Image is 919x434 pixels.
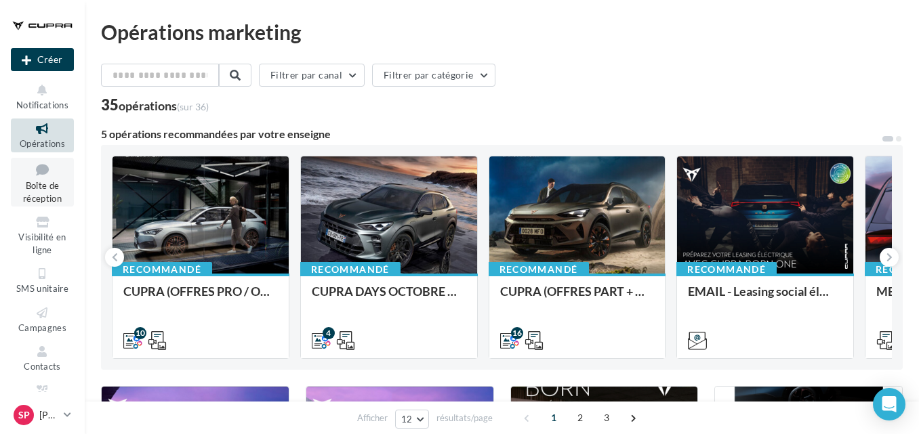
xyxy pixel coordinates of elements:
span: Sp [18,408,30,422]
div: Recommandé [300,262,401,277]
div: EMAIL - Leasing social électrique - CUPRA Born One [688,284,842,311]
button: 12 [395,410,430,429]
div: 16 [511,327,523,339]
div: CUPRA DAYS OCTOBRE - SOME [312,284,466,311]
div: Open Intercom Messenger [873,388,905,420]
span: Notifications [16,100,68,110]
span: SMS unitaire [16,283,68,294]
span: 1 [543,407,565,429]
div: 35 [101,97,209,112]
span: résultats/page [436,412,493,425]
div: 5 opérations recommandées par votre enseigne [101,129,881,139]
span: Afficher [357,412,388,425]
div: 10 [134,327,146,339]
span: 2 [569,407,591,429]
span: Campagnes [18,322,66,333]
div: CUPRA (OFFRES PRO / OCT) - SOCIAL MEDIA [123,284,278,311]
button: Créer [11,48,74,71]
div: Nouvelle campagne [11,48,74,71]
span: Visibilité en ligne [18,232,66,255]
div: Opérations marketing [101,22,903,42]
div: 4 [323,327,335,339]
a: Visibilité en ligne [11,212,74,258]
a: Boîte de réception [11,158,74,207]
div: opérations [119,100,209,112]
div: CUPRA (OFFRES PART + USP / OCT) - SOCIAL MEDIA [500,284,655,311]
a: Opérations [11,118,74,152]
span: Contacts [24,361,61,372]
a: Médiathèque [11,381,74,414]
a: SMS unitaire [11,263,74,297]
div: Recommandé [489,262,589,277]
p: [PERSON_NAME] [39,408,58,422]
button: Notifications [11,80,74,113]
div: Recommandé [676,262,777,277]
a: Campagnes [11,303,74,336]
button: Filtrer par canal [259,64,365,87]
span: (sur 36) [177,101,209,112]
button: Filtrer par catégorie [372,64,495,87]
div: Recommandé [112,262,212,277]
span: 3 [596,407,617,429]
span: 12 [401,414,413,425]
span: Opérations [20,138,65,149]
a: Contacts [11,341,74,374]
a: Sp [PERSON_NAME] [11,402,74,428]
span: Boîte de réception [23,180,62,204]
